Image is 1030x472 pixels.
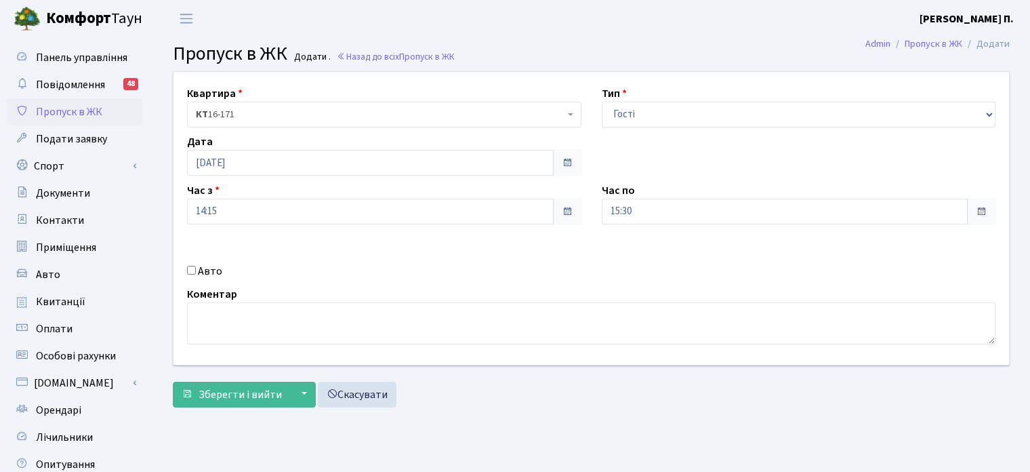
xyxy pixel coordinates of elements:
[196,108,208,121] b: КТ
[7,234,142,261] a: Приміщення
[7,288,142,315] a: Квитанції
[7,342,142,370] a: Особові рахунки
[36,349,116,363] span: Особові рахунки
[187,134,213,150] label: Дата
[36,240,96,255] span: Приміщення
[36,294,85,309] span: Квитанції
[7,125,142,153] a: Подати заявку
[7,71,142,98] a: Повідомлення48
[7,153,142,180] a: Спорт
[36,430,93,445] span: Лічильники
[602,85,627,102] label: Тип
[291,52,331,63] small: Додати .
[399,50,455,63] span: Пропуск в ЖК
[36,321,73,336] span: Оплати
[7,44,142,71] a: Панель управління
[7,370,142,397] a: [DOMAIN_NAME]
[920,12,1014,26] b: [PERSON_NAME] П.
[7,180,142,207] a: Документи
[199,387,282,402] span: Зберегти і вийти
[845,30,1030,58] nav: breadcrumb
[46,7,142,31] span: Таун
[36,213,84,228] span: Контакти
[123,78,138,90] div: 48
[7,397,142,424] a: Орендарі
[7,207,142,234] a: Контакти
[196,108,564,121] span: <b>КТ</b>&nbsp;&nbsp;&nbsp;&nbsp;16-171
[173,382,291,408] button: Зберегти і вийти
[36,50,127,65] span: Панель управління
[318,382,396,408] a: Скасувати
[36,77,105,92] span: Повідомлення
[7,261,142,288] a: Авто
[36,403,81,418] span: Орендарі
[36,186,90,201] span: Документи
[46,7,111,29] b: Комфорт
[36,267,60,282] span: Авто
[7,424,142,451] a: Лічильники
[962,37,1010,52] li: Додати
[36,457,95,472] span: Опитування
[36,104,102,119] span: Пропуск в ЖК
[7,98,142,125] a: Пропуск в ЖК
[173,40,287,67] span: Пропуск в ЖК
[337,50,455,63] a: Назад до всіхПропуск в ЖК
[920,11,1014,27] a: [PERSON_NAME] П.
[187,102,581,127] span: <b>КТ</b>&nbsp;&nbsp;&nbsp;&nbsp;16-171
[198,263,222,279] label: Авто
[905,37,962,51] a: Пропуск в ЖК
[187,286,237,302] label: Коментар
[169,7,203,30] button: Переключити навігацію
[602,182,635,199] label: Час по
[187,182,220,199] label: Час з
[36,132,107,146] span: Подати заявку
[865,37,890,51] a: Admin
[7,315,142,342] a: Оплати
[14,5,41,33] img: logo.png
[187,85,243,102] label: Квартира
